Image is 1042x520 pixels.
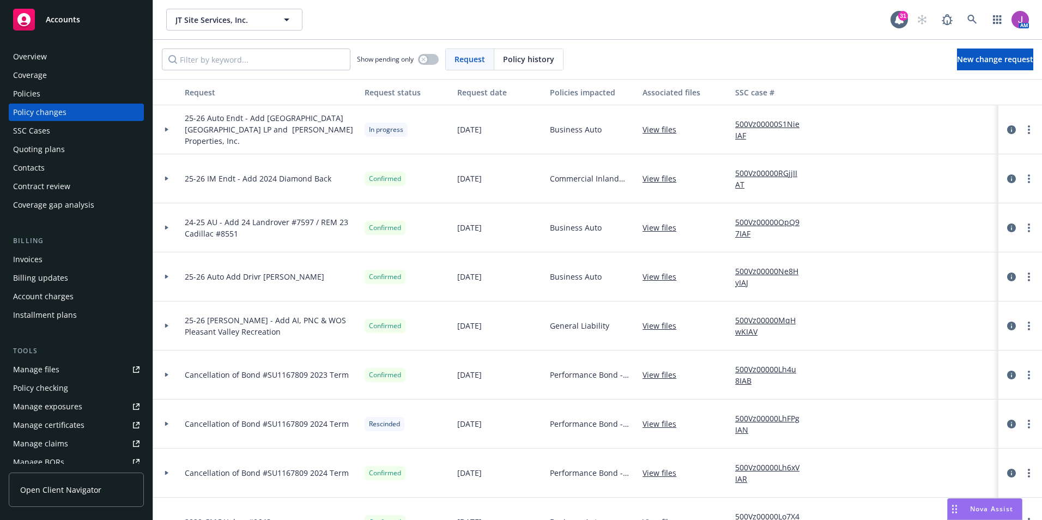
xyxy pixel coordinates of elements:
[369,174,401,184] span: Confirmed
[13,251,43,268] div: Invoices
[13,454,64,471] div: Manage BORs
[369,272,401,282] span: Confirmed
[13,178,70,195] div: Contract review
[457,467,482,479] span: [DATE]
[9,435,144,452] a: Manage claims
[153,252,180,301] div: Toggle Row Expanded
[9,269,144,287] a: Billing updates
[1005,319,1018,332] a: circleInformation
[1005,270,1018,283] a: circleInformation
[550,320,609,331] span: General Liability
[9,288,144,305] a: Account charges
[643,271,685,282] a: View files
[369,321,401,331] span: Confirmed
[153,301,180,350] div: Toggle Row Expanded
[13,122,50,140] div: SSC Cases
[457,320,482,331] span: [DATE]
[13,306,77,324] div: Installment plans
[1022,123,1035,136] a: more
[9,361,144,378] a: Manage files
[1005,418,1018,431] a: circleInformation
[185,418,349,430] span: Cancellation of Bond #SU1167809 2024 Term
[9,104,144,121] a: Policy changes
[550,369,634,380] span: Performance Bond - Tree Bond
[503,53,554,65] span: Policy history
[13,85,40,102] div: Policies
[185,173,331,184] span: 25-26 IM Endt - Add 2024 Diamond Back
[735,87,808,98] div: SSC case #
[735,118,808,141] a: 500Vz00000S1NieIAF
[185,369,349,380] span: Cancellation of Bond #SU1167809 2023 Term
[153,203,180,252] div: Toggle Row Expanded
[13,288,74,305] div: Account charges
[898,11,908,21] div: 31
[9,178,144,195] a: Contract review
[185,467,349,479] span: Cancellation of Bond #SU1167809 2024 Term
[185,216,356,239] span: 24-25 AU - Add 24 Landrover #7597 / REM 23 Cadillac #8551
[9,416,144,434] a: Manage certificates
[638,79,731,105] button: Associated files
[735,315,808,337] a: 500Vz00000MqHwKIAV
[9,251,144,268] a: Invoices
[550,173,634,184] span: Commercial Inland Marine - Inland Marine
[13,435,68,452] div: Manage claims
[369,468,401,478] span: Confirmed
[9,306,144,324] a: Installment plans
[9,48,144,65] a: Overview
[735,364,808,386] a: 500Vz00000Lh4u8IAB
[13,398,82,415] div: Manage exposures
[153,400,180,449] div: Toggle Row Expanded
[9,4,144,35] a: Accounts
[20,484,101,495] span: Open Client Navigator
[369,419,400,429] span: Rescinded
[9,398,144,415] a: Manage exposures
[1022,467,1035,480] a: more
[13,196,94,214] div: Coverage gap analysis
[13,66,47,84] div: Coverage
[948,499,961,519] div: Drag to move
[1022,172,1035,185] a: more
[13,159,45,177] div: Contacts
[13,104,66,121] div: Policy changes
[735,167,808,190] a: 500Vz00000RGjjIIAT
[735,462,808,485] a: 500Vz00000Lh6xVIAR
[1005,467,1018,480] a: circleInformation
[550,271,602,282] span: Business Auto
[13,361,59,378] div: Manage files
[1005,172,1018,185] a: circleInformation
[546,79,638,105] button: Policies impacted
[369,125,403,135] span: In progress
[643,467,685,479] a: View files
[457,124,482,135] span: [DATE]
[369,370,401,380] span: Confirmed
[643,124,685,135] a: View files
[9,379,144,397] a: Policy checking
[153,154,180,203] div: Toggle Row Expanded
[911,9,933,31] a: Start snowing
[153,350,180,400] div: Toggle Row Expanded
[457,173,482,184] span: [DATE]
[961,9,983,31] a: Search
[9,85,144,102] a: Policies
[365,87,449,98] div: Request status
[453,79,546,105] button: Request date
[1022,319,1035,332] a: more
[185,271,324,282] span: 25-26 Auto Add Drivr [PERSON_NAME]
[185,112,356,147] span: 25-26 Auto Endt - Add [GEOGRAPHIC_DATA] [GEOGRAPHIC_DATA] LP and [PERSON_NAME] Properties, Inc.
[643,222,685,233] a: View files
[550,467,634,479] span: Performance Bond - Tree Bond
[1022,270,1035,283] a: more
[643,320,685,331] a: View files
[457,418,482,430] span: [DATE]
[357,55,414,64] span: Show pending only
[1022,221,1035,234] a: more
[1005,368,1018,382] a: circleInformation
[550,418,634,430] span: Performance Bond - Tree Bond
[9,454,144,471] a: Manage BORs
[731,79,813,105] button: SSC case #
[457,222,482,233] span: [DATE]
[1022,418,1035,431] a: more
[936,9,958,31] a: Report a Bug
[735,216,808,239] a: 500Vz00000OpQ97IAF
